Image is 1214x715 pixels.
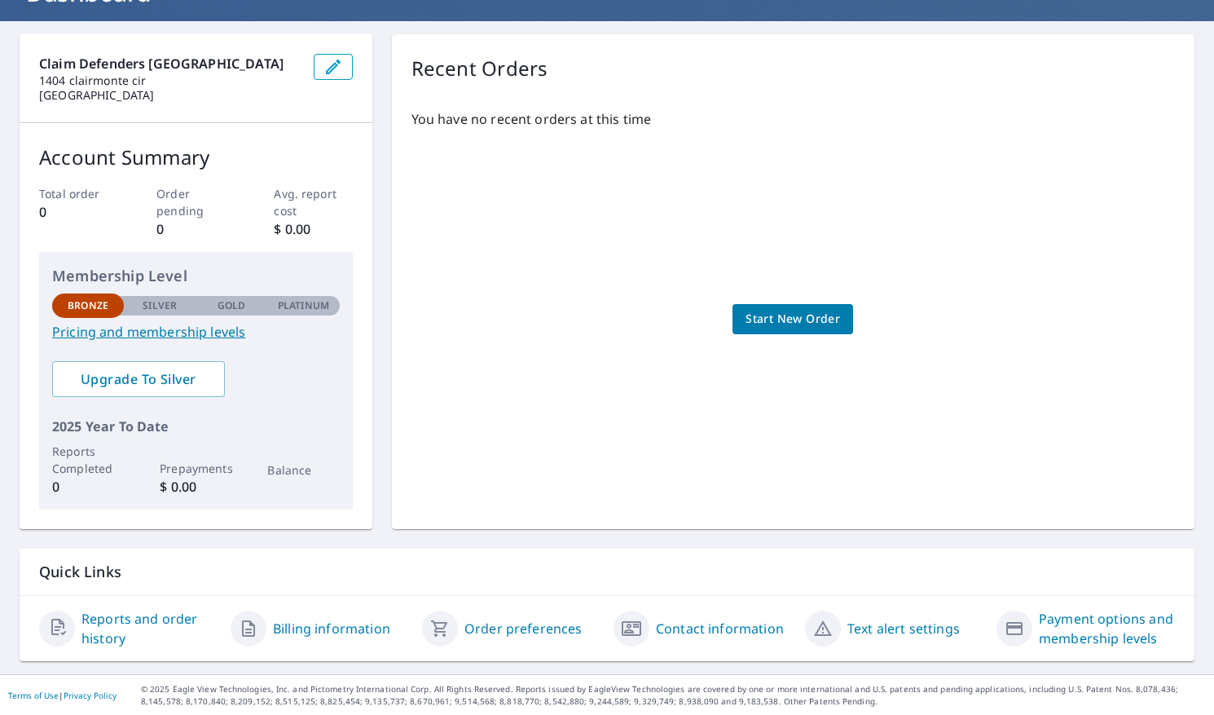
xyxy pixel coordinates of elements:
p: Account Summary [39,143,353,172]
a: Billing information [273,619,390,638]
p: Balance [267,461,339,479]
a: Payment options and membership levels [1039,609,1175,648]
a: Text alert settings [847,619,960,638]
p: Total order [39,185,117,202]
p: Recent Orders [411,54,548,83]
p: Quick Links [39,562,1175,582]
p: © 2025 Eagle View Technologies, Inc. and Pictometry International Corp. All Rights Reserved. Repo... [141,683,1206,708]
p: Membership Level [52,265,340,287]
a: Reports and order history [81,609,218,648]
p: You have no recent orders at this time [411,109,1175,129]
span: Upgrade To Silver [65,370,212,388]
p: 2025 Year To Date [52,417,340,436]
p: 0 [156,219,235,239]
p: Bronze [68,298,108,313]
p: Prepayments [160,460,231,477]
p: [GEOGRAPHIC_DATA] [39,88,301,103]
span: Start New Order [746,309,840,329]
p: Platinum [278,298,329,313]
p: Claim Defenders [GEOGRAPHIC_DATA] [39,54,301,73]
p: Avg. report cost [274,185,352,219]
p: 0 [52,477,124,497]
p: | [8,691,117,700]
a: Pricing and membership levels [52,322,340,342]
p: 1404 clairmonte cir [39,73,301,88]
p: Order pending [156,185,235,219]
p: Reports Completed [52,443,124,477]
a: Terms of Use [8,690,59,701]
a: Start New Order [732,304,853,334]
p: Silver [143,298,177,313]
a: Upgrade To Silver [52,361,225,397]
a: Contact information [656,619,784,638]
a: Privacy Policy [64,690,117,701]
p: Gold [218,298,245,313]
p: $ 0.00 [274,219,352,239]
p: $ 0.00 [160,477,231,497]
p: 0 [39,202,117,222]
a: Order preferences [464,619,583,638]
